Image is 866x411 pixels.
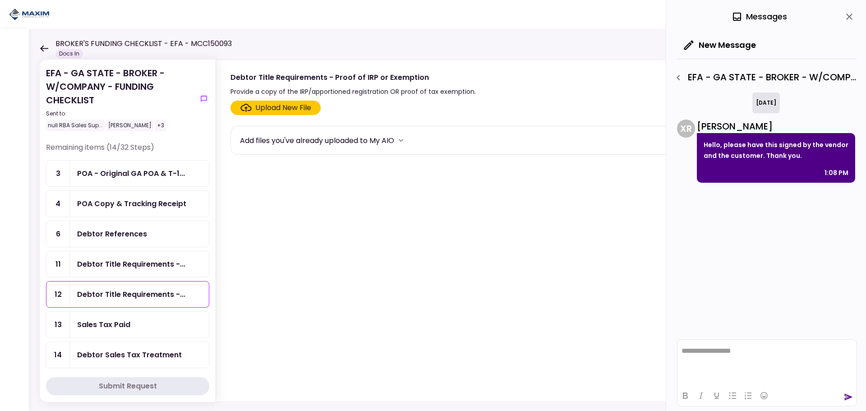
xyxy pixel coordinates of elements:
[677,33,763,57] button: New Message
[741,389,756,402] button: Numbered list
[106,120,153,131] div: [PERSON_NAME]
[46,251,70,277] div: 11
[677,389,693,402] button: Bold
[155,120,166,131] div: +3
[844,393,853,402] button: send
[725,389,740,402] button: Bullet list
[693,389,709,402] button: Italic
[230,86,476,97] div: Provide a copy of the IRP/apportioned registration OR proof of tax exemption.
[46,282,70,307] div: 12
[697,120,855,133] div: [PERSON_NAME]
[77,349,182,360] div: Debtor Sales Tax Treatment
[255,102,311,113] div: Upload New File
[842,9,857,24] button: close
[77,168,185,179] div: POA - Original GA POA & T-146 (Received in house)
[46,191,70,217] div: 4
[46,251,209,277] a: 11Debtor Title Requirements - Other Requirements
[240,135,394,146] div: Add files you've already uploaded to My AIO
[46,377,209,395] button: Submit Request
[46,142,209,160] div: Remaining items (14/32 Steps)
[671,70,857,85] div: EFA - GA STATE - BROKER - W/COMPANY - FUNDING CHECKLIST - Dealer's Final Invoice
[46,110,195,118] div: Sent to:
[77,319,130,330] div: Sales Tax Paid
[46,66,195,131] div: EFA - GA STATE - BROKER - W/COMPANY - FUNDING CHECKLIST
[46,120,105,131] div: null RBA Sales Sup...
[230,101,321,115] span: Click here to upload the required document
[230,72,476,83] div: Debtor Title Requirements - Proof of IRP or Exemption
[46,311,209,338] a: 13Sales Tax Paid
[77,289,185,300] div: Debtor Title Requirements - Proof of IRP or Exemption
[46,342,70,368] div: 14
[46,161,70,186] div: 3
[677,120,695,138] div: X R
[55,49,83,58] div: Docs In
[99,381,157,392] div: Submit Request
[46,221,209,247] a: 6Debtor References
[677,340,857,385] iframe: Rich Text Area
[704,139,848,161] p: Hello, please have this signed by the vendor and the customer. Thank you.
[198,93,209,104] button: show-messages
[46,342,209,368] a: 14Debtor Sales Tax Treatment
[732,10,787,23] div: Messages
[77,198,186,209] div: POA Copy & Tracking Receipt
[9,8,50,21] img: Partner icon
[216,60,848,402] div: Debtor Title Requirements - Proof of IRP or ExemptionProvide a copy of the IRP/apportioned regist...
[709,389,724,402] button: Underline
[77,228,147,240] div: Debtor References
[825,167,848,178] div: 1:08 PM
[46,160,209,187] a: 3POA - Original GA POA & T-146 (Received in house)
[752,92,780,113] div: [DATE]
[756,389,772,402] button: Emojis
[55,38,232,49] h1: BROKER'S FUNDING CHECKLIST - EFA - MCC150093
[77,259,185,270] div: Debtor Title Requirements - Other Requirements
[46,312,70,337] div: 13
[46,221,70,247] div: 6
[394,134,408,147] button: more
[46,281,209,308] a: 12Debtor Title Requirements - Proof of IRP or Exemption
[46,190,209,217] a: 4POA Copy & Tracking Receipt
